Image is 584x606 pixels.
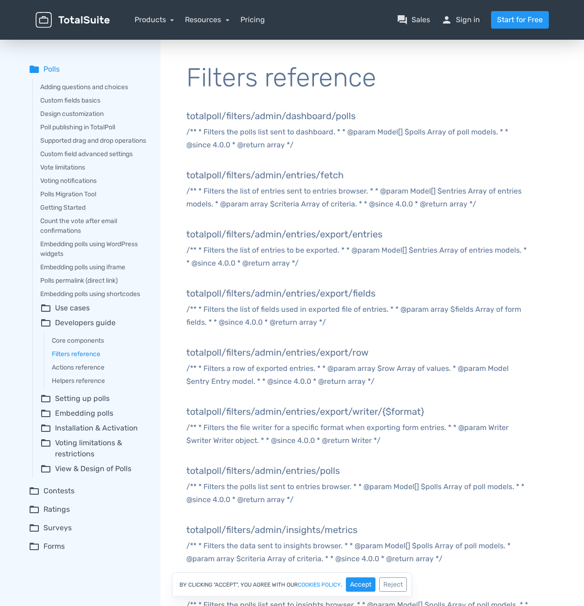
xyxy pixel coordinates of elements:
[52,336,148,345] a: Core components
[29,541,40,552] span: folder_open
[40,262,148,272] a: Embedding polls using iframe
[40,163,148,172] a: Vote limitations
[135,15,174,24] a: Products
[40,463,51,474] span: folder_open
[186,288,530,298] h5: totalpoll/filters/admin/entries/export/fields
[29,64,40,75] span: folder
[186,126,530,151] p: /** * Filters the polls list sent to dashboard. * * @param Model[] $polls Array of poll models. *...
[346,577,375,592] button: Accept
[441,14,452,25] span: person
[40,303,51,314] span: folder_open
[29,522,148,533] summary: folder_openSurveys
[29,485,148,497] summary: folder_openContests
[40,216,148,236] a: Count the vote after email confirmations
[52,349,148,359] a: Filters reference
[29,64,148,75] summary: folderPolls
[186,111,530,121] h5: totalpoll/filters/admin/dashboard/polls
[240,14,265,25] a: Pricing
[40,203,148,212] a: Getting Started
[441,14,480,25] a: personSign in
[40,149,148,159] a: Custom field advanced settings
[40,317,148,328] summary: folder_openDevelopers guide
[298,582,341,588] a: cookies policy
[29,541,148,552] summary: folder_openForms
[29,504,148,515] summary: folder_openRatings
[186,170,530,180] h5: totalpoll/filters/admin/entries/fetch
[186,539,530,565] p: /** * Filters the data sent to insights browser. * * @param Model[] $polls Array of poll models. ...
[40,423,148,434] summary: folder_openInstallation & Activation
[186,64,530,92] h1: Filters reference
[29,504,40,515] span: folder_open
[40,463,148,474] summary: folder_openView & Design of Polls
[186,525,530,535] h5: totalpoll/filters/admin/insights/metrics
[40,437,51,460] span: folder_open
[40,176,148,186] a: Voting notifications
[52,376,148,386] a: Helpers reference
[186,347,530,358] h5: totalpoll/filters/admin/entries/export/row
[52,363,148,372] a: Actions reference
[185,15,229,24] a: Resources
[40,408,148,419] summary: folder_openEmbedding polls
[40,96,148,105] a: Custom fields basics
[40,239,148,259] a: Embedding polls using WordPress widgets
[40,136,148,145] a: Supported drag and drop operations
[36,12,110,28] img: TotalSuite for WordPress
[40,109,148,119] a: Design customization
[397,14,430,25] a: question_answerSales
[29,522,40,533] span: folder_open
[397,14,408,25] span: question_answer
[40,408,51,419] span: folder_open
[40,393,51,404] span: folder_open
[40,317,51,328] span: folder_open
[40,276,148,285] a: Polls permalink (direct link)
[40,189,148,199] a: Polls Migration Tool
[491,11,549,29] a: Start for Free
[40,122,148,132] a: Poll publishing in TotalPoll
[40,289,148,299] a: Embedding polls using shortcodes
[186,406,530,417] h5: totalpoll/filters/admin/entries/export/writer/{$format}
[186,303,530,329] p: /** * Filters the list of fields used in exported file of entries. * * @param array $fields Array...
[172,572,412,597] div: By clicking "Accept", you agree with our .
[40,82,148,92] a: Adding questions and choices
[186,480,530,506] p: /** * Filters the polls list sent to entries browser. * * @param Model[] $polls Array of poll mod...
[29,485,40,497] span: folder_open
[186,244,530,270] p: /** * Filters the list of entries to be exported. * * @param Model[] $entries Array of entries mo...
[40,423,51,434] span: folder_open
[186,185,530,211] p: /** * Filters the list of entries sent to entries browser. * * @param Model[] $entries Array of e...
[40,303,148,314] summary: folder_openUse cases
[186,229,530,239] h5: totalpoll/filters/admin/entries/export/entries
[186,466,530,476] h5: totalpoll/filters/admin/entries/polls
[40,437,148,460] summary: folder_openVoting limitations & restrictions
[40,393,148,404] summary: folder_openSetting up polls
[186,421,530,447] p: /** * Filters the file writer for a specific format when exporting form entries. * * @param Write...
[186,362,530,388] p: /** * Filters a row of exported entries. * * @param array $row Array of values. * @param Model $e...
[379,577,407,592] button: Reject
